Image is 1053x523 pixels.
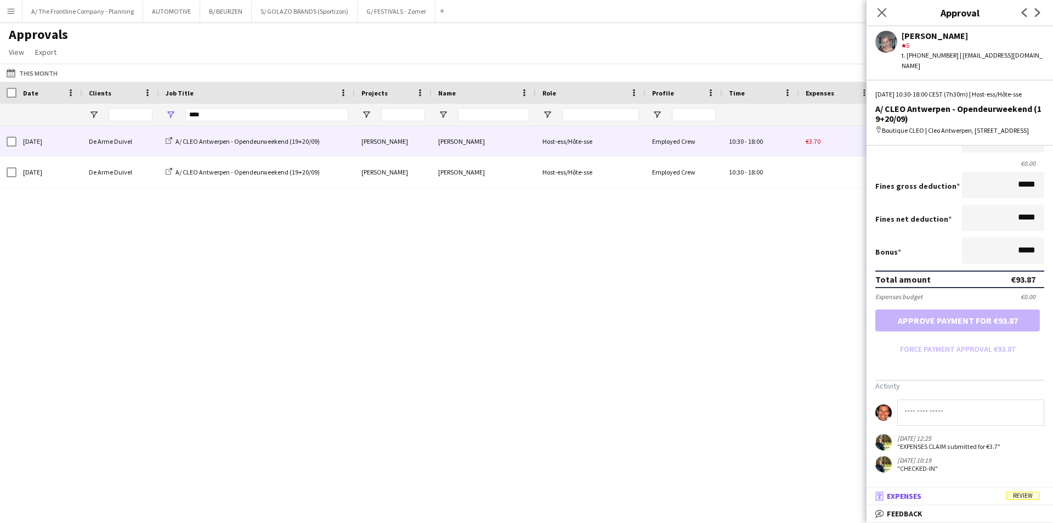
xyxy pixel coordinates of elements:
span: Review [1006,492,1040,500]
button: Open Filter Menu [361,110,371,120]
span: Name [438,89,456,97]
span: 18:00 [748,137,763,145]
div: [DATE] 12:25 [897,434,1000,442]
button: AUTOMOTIVE [143,1,200,22]
app-user-avatar: Elise Imbornone [875,434,892,451]
span: 18:00 [748,168,763,176]
span: 10:30 [729,168,744,176]
button: B/ BEURZEN [200,1,252,22]
label: Bonus [875,247,901,257]
button: Open Filter Menu [89,110,99,120]
div: De Arme Duivel [82,126,159,156]
button: A/ The Frontline Company - Planning [22,1,143,22]
div: [PERSON_NAME] [432,126,536,156]
div: [PERSON_NAME] [355,126,432,156]
div: 5 [902,41,1044,50]
span: Clients [89,89,111,97]
span: 10:30 [729,137,744,145]
div: A/ CLEO Antwerpen - Opendeurweekend (19+20/09) [875,104,1044,123]
input: Clients Filter Input [109,108,152,121]
button: Open Filter Menu [652,110,662,120]
div: Host-ess/Hôte-sse [536,157,646,187]
div: €93.87 [1011,274,1035,285]
mat-expansion-panel-header: ExpensesReview [867,488,1053,504]
span: Date [23,89,38,97]
a: Export [31,45,61,59]
mat-expansion-panel-header: Feedback [867,505,1053,522]
a: A/ CLEO Antwerpen - Opendeurweekend (19+20/09) [166,137,320,145]
label: Fines gross deduction [875,181,960,191]
button: Open Filter Menu [542,110,552,120]
span: Employed Crew [652,137,695,145]
span: - [745,137,747,145]
div: Boutique CLEO | Cleo Antwerpen, [STREET_ADDRESS] [875,126,1044,136]
span: Employed Crew [652,168,695,176]
input: Name Filter Input [458,108,529,121]
span: Expenses [887,491,921,501]
button: This Month [4,66,60,80]
button: S/ GOLAZO BRANDS (Sportizon) [252,1,358,22]
span: Expenses [806,89,834,97]
span: Export [35,47,56,57]
button: Open Filter Menu [166,110,175,120]
div: €0.00 [875,159,1044,167]
input: Projects Filter Input [381,108,425,121]
span: Feedback [887,509,922,519]
input: Role Filter Input [562,108,639,121]
div: Host-ess/Hôte-sse [536,126,646,156]
div: €0.00 [1021,293,1044,301]
span: View [9,47,24,57]
span: Job Title [166,89,194,97]
a: View [4,45,29,59]
span: A/ CLEO Antwerpen - Opendeurweekend (19+20/09) [175,168,320,176]
h3: Activity [875,381,1044,391]
div: [PERSON_NAME] [355,157,432,187]
span: €3.70 [806,137,820,145]
span: - [745,168,747,176]
div: [DATE] 10:30-18:00 CEST (7h30m) | Host-ess/Hôte-sse [875,89,1044,99]
div: [DATE] [16,126,82,156]
span: Profile [652,89,674,97]
div: Total amount [875,274,931,285]
div: De Arme Duivel [82,157,159,187]
span: A/ CLEO Antwerpen - Opendeurweekend (19+20/09) [175,137,320,145]
input: Job Title Filter Input [185,108,348,121]
div: [PERSON_NAME] [902,31,1044,41]
div: "CHECKED-IN" [897,464,938,473]
div: "EXPENSES CLAIM submitted for €3.7" [897,442,1000,451]
app-user-avatar: Elise Imbornone [875,456,892,473]
div: [DATE] [16,157,82,187]
span: Role [542,89,556,97]
div: [DATE] 10:19 [897,456,938,464]
h3: Approval [867,5,1053,20]
button: G/ FESTIVALS - Zomer [358,1,435,22]
a: A/ CLEO Antwerpen - Opendeurweekend (19+20/09) [166,168,320,176]
div: t. [PHONE_NUMBER] | [EMAIL_ADDRESS][DOMAIN_NAME] [902,50,1044,70]
button: Open Filter Menu [438,110,448,120]
span: Projects [361,89,388,97]
input: Profile Filter Input [672,108,716,121]
div: Expenses budget [875,293,922,301]
label: Fines net deduction [875,214,952,224]
span: Time [729,89,745,97]
div: [PERSON_NAME] [432,157,536,187]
